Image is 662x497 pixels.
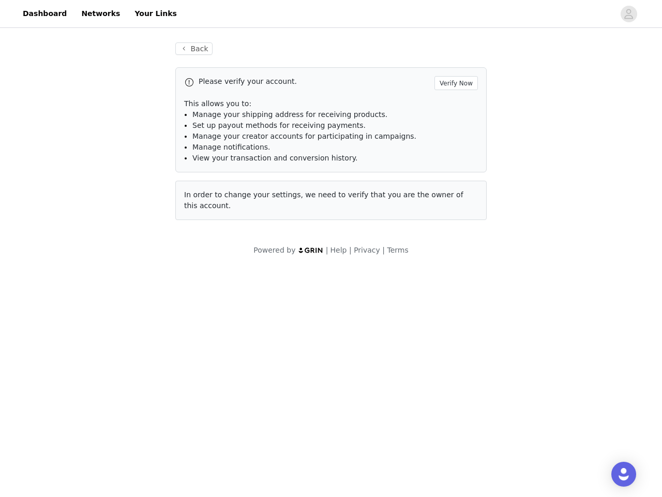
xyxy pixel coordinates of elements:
[434,76,478,90] button: Verify Now
[354,246,380,254] a: Privacy
[128,2,183,25] a: Your Links
[192,121,366,129] span: Set up payout methods for receiving payments.
[199,76,430,87] p: Please verify your account.
[17,2,73,25] a: Dashboard
[192,110,387,119] span: Manage your shipping address for receiving products.
[192,154,357,162] span: View your transaction and conversion history.
[326,246,328,254] span: |
[382,246,385,254] span: |
[253,246,295,254] span: Powered by
[624,6,634,22] div: avatar
[184,191,463,210] span: In order to change your settings, we need to verify that you are the owner of this account.
[298,247,324,254] img: logo
[192,143,270,151] span: Manage notifications.
[75,2,126,25] a: Networks
[387,246,408,254] a: Terms
[175,42,213,55] button: Back
[611,462,636,487] div: Open Intercom Messenger
[330,246,347,254] a: Help
[192,132,416,140] span: Manage your creator accounts for participating in campaigns.
[184,98,478,109] p: This allows you to:
[349,246,352,254] span: |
